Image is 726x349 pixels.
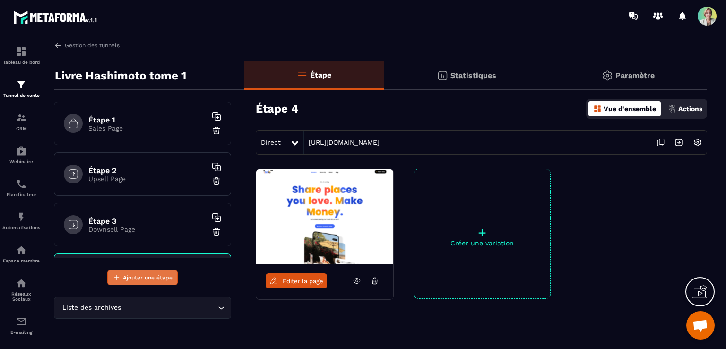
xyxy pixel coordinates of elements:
[256,102,299,115] h3: Étape 4
[602,70,613,81] img: setting-gr.5f69749f.svg
[2,270,40,309] a: social-networksocial-networkRéseaux Sociaux
[2,138,40,171] a: automationsautomationsWebinaire
[16,46,27,57] img: formation
[88,226,207,233] p: Downsell Page
[2,72,40,105] a: formationformationTunnel de vente
[2,60,40,65] p: Tableau de bord
[16,244,27,256] img: automations
[261,139,281,146] span: Direct
[88,166,207,175] h6: Étape 2
[414,226,550,239] p: +
[256,169,393,264] img: image
[304,139,380,146] a: [URL][DOMAIN_NAME]
[615,71,655,80] p: Paramètre
[107,270,178,285] button: Ajouter une étape
[88,115,207,124] h6: Étape 1
[414,239,550,247] p: Créer une variation
[2,39,40,72] a: formationformationTableau de bord
[604,105,656,113] p: Vue d'ensemble
[296,70,308,81] img: bars-o.4a397970.svg
[13,9,98,26] img: logo
[2,93,40,98] p: Tunnel de vente
[55,66,186,85] p: Livre Hashimoto tome 1
[2,159,40,164] p: Webinaire
[16,211,27,223] img: automations
[670,133,688,151] img: arrow-next.bcc2205e.svg
[2,192,40,197] p: Planificateur
[2,204,40,237] a: automationsautomationsAutomatisations
[88,175,207,183] p: Upsell Page
[54,41,62,50] img: arrow
[668,105,676,113] img: actions.d6e523a2.png
[2,105,40,138] a: formationformationCRM
[2,171,40,204] a: schedulerschedulerPlanificateur
[54,41,120,50] a: Gestion des tunnels
[2,237,40,270] a: automationsautomationsEspace membre
[266,273,327,288] a: Éditer la page
[54,297,231,319] div: Search for option
[283,278,323,285] span: Éditer la page
[686,311,715,340] a: Ouvrir le chat
[16,145,27,157] img: automations
[16,278,27,289] img: social-network
[212,176,221,186] img: trash
[2,291,40,302] p: Réseaux Sociaux
[2,258,40,263] p: Espace membre
[437,70,448,81] img: stats.20deebd0.svg
[2,330,40,335] p: E-mailing
[212,126,221,135] img: trash
[2,309,40,342] a: emailemailE-mailing
[310,70,331,79] p: Étape
[88,217,207,226] h6: Étape 3
[2,225,40,230] p: Automatisations
[16,316,27,327] img: email
[123,303,216,313] input: Search for option
[60,303,123,313] span: Liste des archives
[88,124,207,132] p: Sales Page
[16,112,27,123] img: formation
[16,178,27,190] img: scheduler
[16,79,27,90] img: formation
[212,227,221,236] img: trash
[123,273,173,282] span: Ajouter une étape
[593,105,602,113] img: dashboard-orange.40269519.svg
[450,71,496,80] p: Statistiques
[689,133,707,151] img: setting-w.858f3a88.svg
[678,105,702,113] p: Actions
[2,126,40,131] p: CRM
